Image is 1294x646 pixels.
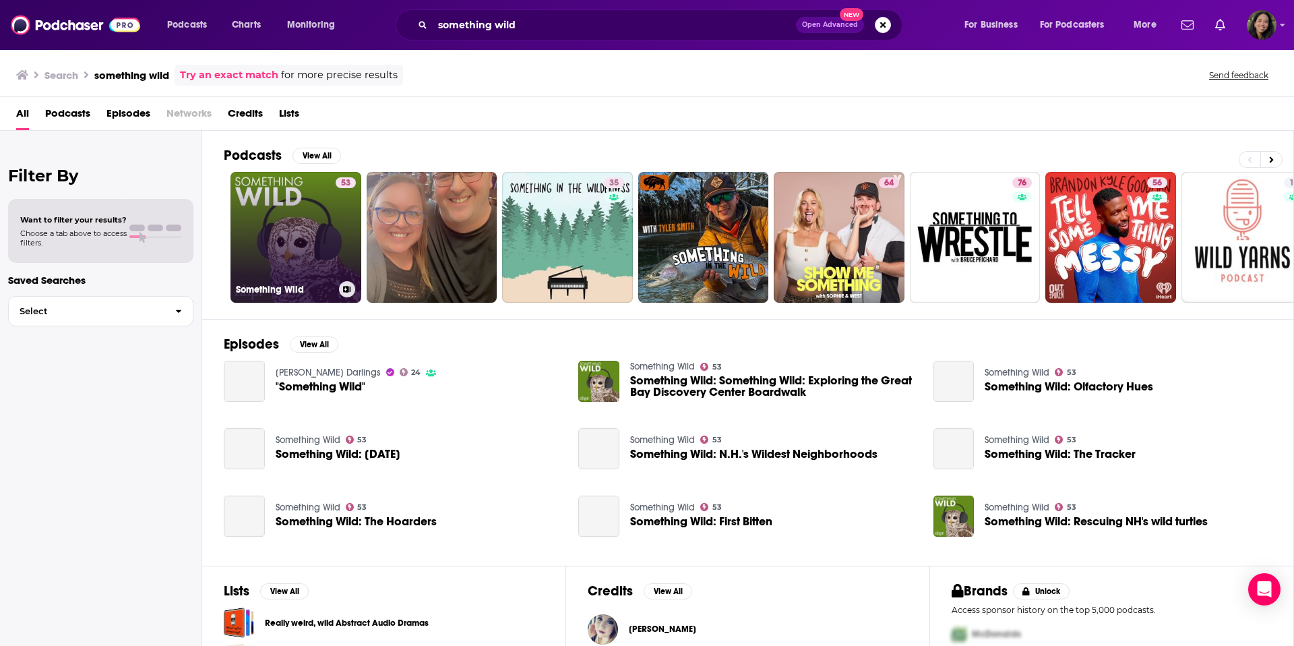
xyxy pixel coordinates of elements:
span: 53 [1067,437,1076,443]
a: 53 [346,436,367,444]
a: 76 [910,172,1041,303]
a: Charts [223,14,269,36]
span: 56 [1152,177,1162,190]
img: User Profile [1247,10,1276,40]
span: Something Wild: The Hoarders [276,516,437,527]
span: 53 [1067,370,1076,376]
button: Unlock [1013,583,1070,599]
a: "Something Wild" [224,361,265,402]
p: Saved Searches [8,274,193,287]
a: Something Wild: The Hoarders [224,496,265,537]
span: Monitoring [287,16,335,34]
h2: Lists [224,583,249,599]
a: 35 [502,172,633,303]
a: Something Wild: Rescuing NH's wild turtles [933,496,975,537]
a: Something Wild [276,434,340,446]
a: PodcastsView All [224,147,341,164]
button: open menu [955,14,1035,36]
a: Something Wild: Olfactory Hues [933,361,975,402]
span: 53 [712,504,722,510]
a: 53 [700,363,722,371]
button: open menu [1124,14,1173,36]
a: 53 [1055,503,1076,511]
a: ListsView All [224,583,309,599]
h2: Podcasts [224,147,282,164]
div: Search podcasts, credits, & more... [408,9,915,40]
p: Access sponsor history on the top 5,000 podcasts. [952,605,1272,615]
span: 53 [357,504,367,510]
img: Podchaser - Follow, Share and Rate Podcasts [11,12,140,38]
a: 35 [604,177,624,188]
span: 53 [341,177,350,190]
span: 53 [712,364,722,370]
a: 53 [336,177,356,188]
a: Kaila Allen [629,624,696,635]
a: Show notifications dropdown [1176,13,1199,36]
span: [PERSON_NAME] [629,624,696,635]
a: Something Wild [630,434,695,446]
a: Something Wild: First Bitten [578,496,619,537]
img: Something Wild: Something Wild: Exploring the Great Bay Discovery Center Boardwalk [578,361,619,402]
button: Select [8,296,193,326]
button: Open AdvancedNew [796,17,864,33]
a: 64 [879,177,899,188]
a: Podcasts [45,102,90,130]
a: Credits [228,102,263,130]
a: Something Wild: The Tracker [985,448,1136,460]
span: Lists [279,102,299,130]
a: Something Wild [630,361,695,372]
a: Something Wild: First Bitten [630,516,772,527]
span: Select [9,307,164,316]
a: Something Wild: N.H.'s Wildest Neighborhoods [578,428,619,469]
a: 53 [700,503,722,511]
span: 53 [712,437,722,443]
a: 53 [1055,436,1076,444]
button: View All [644,583,692,599]
a: Show notifications dropdown [1210,13,1231,36]
a: 53 [1055,368,1076,376]
span: 53 [357,437,367,443]
a: Try an exact match [180,67,278,83]
span: More [1134,16,1157,34]
a: EpisodesView All [224,336,338,353]
a: All [16,102,29,130]
a: 53Something Wild [230,172,361,303]
button: Send feedback [1205,69,1272,81]
a: Really weird, wild Abstract Audio Dramas [265,616,429,630]
a: Something Wild: Something Wild: Exploring the Great Bay Discovery Center Boardwalk [630,375,917,398]
a: CreditsView All [588,583,692,599]
button: open menu [278,14,352,36]
a: 56 [1147,177,1167,188]
span: For Podcasters [1040,16,1105,34]
h2: Episodes [224,336,279,353]
span: Networks [166,102,212,130]
img: Kaila Allen [588,614,618,645]
button: Show profile menu [1247,10,1276,40]
span: Something Wild: Rescuing NH's wild turtles [985,516,1208,527]
span: Episodes [106,102,150,130]
span: for more precise results [281,67,398,83]
a: Something Wild: The Tracker [933,428,975,469]
button: View All [260,583,309,599]
a: 53 [700,436,722,444]
span: For Business [964,16,1018,34]
span: Something Wild: Olfactory Hues [985,381,1153,392]
button: View All [292,148,341,164]
h2: Brands [952,583,1008,599]
a: 56 [1045,172,1176,303]
span: 53 [1067,504,1076,510]
span: New [840,8,864,21]
a: 24 [400,368,421,376]
a: Something Wild [985,434,1049,446]
a: 53 [346,503,367,511]
span: 76 [1018,177,1026,190]
a: Something Wild [630,502,695,513]
h3: Something Wild [236,284,334,295]
span: 35 [609,177,619,190]
span: Something Wild: N.H.'s Wildest Neighborhoods [630,448,877,460]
